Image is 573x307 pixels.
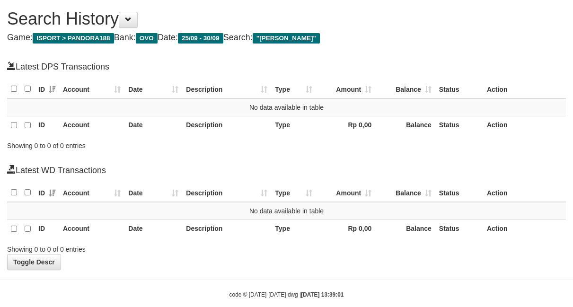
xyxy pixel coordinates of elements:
[253,33,320,44] span: "[PERSON_NAME]"
[375,116,435,135] th: Balance
[375,219,435,238] th: Balance
[59,184,124,202] th: Account: activate to sort column ascending
[483,80,566,98] th: Action
[35,116,59,135] th: ID
[35,184,59,202] th: ID: activate to sort column ascending
[59,219,124,238] th: Account
[7,202,566,220] td: No data available in table
[182,219,271,238] th: Description
[182,184,271,202] th: Description: activate to sort column ascending
[7,61,566,72] h4: Latest DPS Transactions
[178,33,223,44] span: 25/09 - 30/09
[271,80,316,98] th: Type: activate to sort column ascending
[136,33,158,44] span: OVO
[316,219,376,238] th: Rp 0,00
[7,137,232,150] div: Showing 0 to 0 of 0 entries
[435,80,483,98] th: Status
[301,291,344,298] strong: [DATE] 13:39:01
[124,184,182,202] th: Date: activate to sort column ascending
[271,184,316,202] th: Type: activate to sort column ascending
[59,116,124,135] th: Account
[316,116,376,135] th: Rp 0,00
[124,80,182,98] th: Date: activate to sort column ascending
[316,184,376,202] th: Amount: activate to sort column ascending
[7,254,61,270] a: Toggle Descr
[316,80,376,98] th: Amount: activate to sort column ascending
[182,80,271,98] th: Description: activate to sort column ascending
[182,116,271,135] th: Description
[124,116,182,135] th: Date
[35,219,59,238] th: ID
[435,184,483,202] th: Status
[124,219,182,238] th: Date
[33,33,114,44] span: ISPORT > PANDORA188
[483,184,566,202] th: Action
[271,219,316,238] th: Type
[435,116,483,135] th: Status
[7,241,232,254] div: Showing 0 to 0 of 0 entries
[435,219,483,238] th: Status
[7,98,566,116] td: No data available in table
[35,80,59,98] th: ID: activate to sort column ascending
[375,80,435,98] th: Balance: activate to sort column ascending
[59,80,124,98] th: Account: activate to sort column ascending
[7,33,566,43] h4: Game: Bank: Date: Search:
[483,219,566,238] th: Action
[7,165,566,175] h4: Latest WD Transactions
[229,291,344,298] small: code © [DATE]-[DATE] dwg |
[7,9,566,28] h1: Search History
[375,184,435,202] th: Balance: activate to sort column ascending
[271,116,316,135] th: Type
[483,116,566,135] th: Action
